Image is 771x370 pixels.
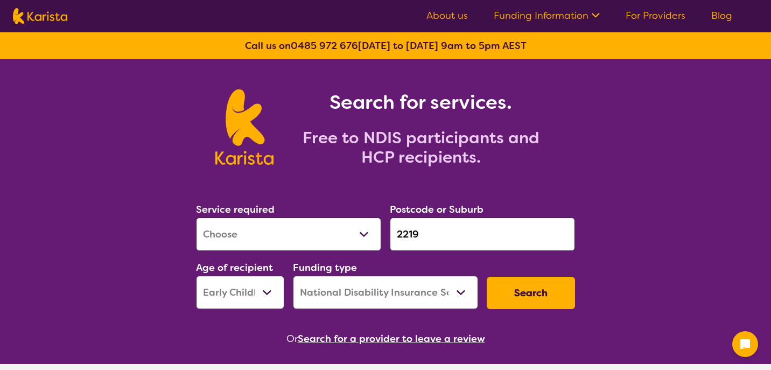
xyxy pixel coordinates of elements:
label: Funding type [293,261,357,274]
a: 0485 972 676 [291,39,358,52]
img: Karista logo [215,89,273,165]
a: For Providers [626,9,685,22]
h2: Free to NDIS participants and HCP recipients. [286,128,556,167]
input: Type [390,218,575,251]
button: Search for a provider to leave a review [298,331,485,347]
button: Search [487,277,575,309]
img: Karista logo [13,8,67,24]
label: Postcode or Suburb [390,203,483,216]
b: Call us on [DATE] to [DATE] 9am to 5pm AEST [245,39,527,52]
a: Funding Information [494,9,600,22]
span: Or [286,331,298,347]
h1: Search for services. [286,89,556,115]
a: About us [426,9,468,22]
label: Age of recipient [196,261,273,274]
label: Service required [196,203,275,216]
a: Blog [711,9,732,22]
